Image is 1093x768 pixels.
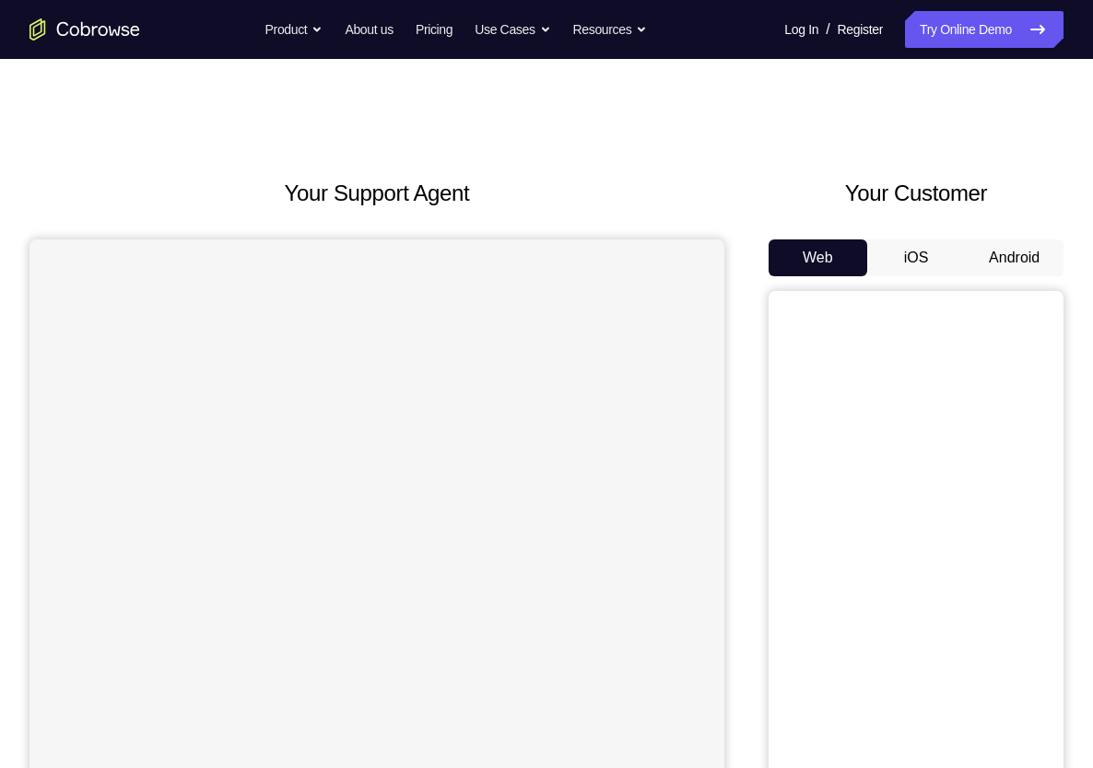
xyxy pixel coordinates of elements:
[573,11,648,48] button: Resources
[769,239,867,276] button: Web
[416,11,452,48] a: Pricing
[769,177,1064,210] h2: Your Customer
[826,18,829,41] span: /
[265,11,323,48] button: Product
[838,11,883,48] a: Register
[965,239,1064,276] button: Android
[29,18,140,41] a: Go to the home page
[29,177,724,210] h2: Your Support Agent
[345,11,393,48] a: About us
[867,239,966,276] button: iOS
[475,11,550,48] button: Use Cases
[905,11,1064,48] a: Try Online Demo
[784,11,818,48] a: Log In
